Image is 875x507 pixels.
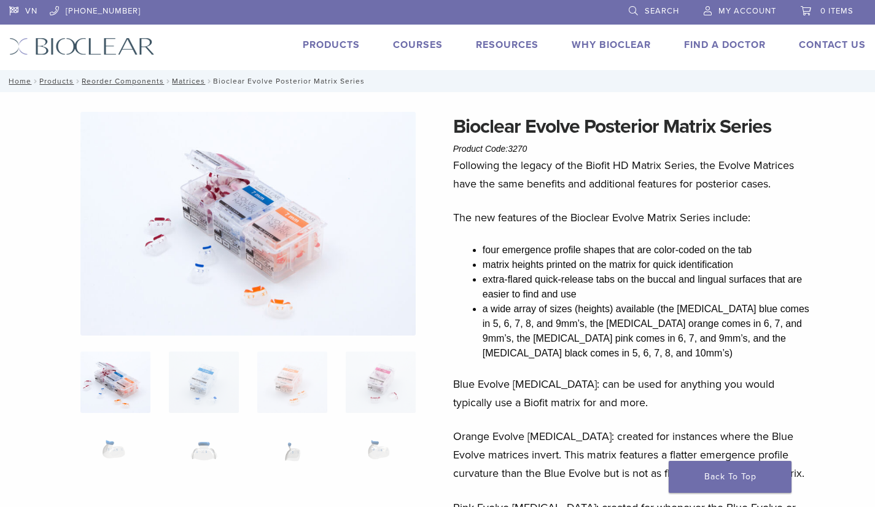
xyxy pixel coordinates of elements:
[74,78,82,84] span: /
[453,375,810,412] p: Blue Evolve [MEDICAL_DATA]: can be used for anything you would typically use a Biofit matrix for ...
[572,39,651,51] a: Why Bioclear
[80,429,150,490] img: Bioclear Evolve Posterior Matrix Series - Image 5
[172,77,205,85] a: Matrices
[799,39,866,51] a: Contact Us
[39,77,74,85] a: Products
[453,156,810,193] p: Following the legacy of the Biofit HD Matrix Series, the Evolve Matrices have the same benefits a...
[82,77,164,85] a: Reorder Components
[453,144,527,154] span: Product Code:
[346,429,416,490] img: Bioclear Evolve Posterior Matrix Series - Image 8
[164,78,172,84] span: /
[346,352,416,413] img: Bioclear Evolve Posterior Matrix Series - Image 4
[453,112,810,141] h1: Bioclear Evolve Posterior Matrix Series
[257,352,327,413] img: Bioclear Evolve Posterior Matrix Series - Image 3
[453,427,810,482] p: Orange Evolve [MEDICAL_DATA]: created for instances where the Blue Evolve matrices invert. This m...
[9,37,155,55] img: Bioclear
[718,6,776,16] span: My Account
[205,78,213,84] span: /
[303,39,360,51] a: Products
[31,78,39,84] span: /
[80,112,416,336] img: Evolve-refills-2
[80,352,150,413] img: Evolve-refills-2-324x324.jpg
[483,243,810,257] li: four emergence profile shapes that are color-coded on the tab
[5,77,31,85] a: Home
[169,429,239,490] img: Bioclear Evolve Posterior Matrix Series - Image 6
[684,39,766,51] a: Find A Doctor
[476,39,539,51] a: Resources
[483,257,810,272] li: matrix heights printed on the matrix for quick identification
[820,6,854,16] span: 0 items
[169,352,239,413] img: Bioclear Evolve Posterior Matrix Series - Image 2
[669,461,791,493] a: Back To Top
[393,39,443,51] a: Courses
[508,144,527,154] span: 3270
[645,6,679,16] span: Search
[257,429,327,490] img: Bioclear Evolve Posterior Matrix Series - Image 7
[453,208,810,227] p: The new features of the Bioclear Evolve Matrix Series include:
[483,272,810,302] li: extra-flared quick-release tabs on the buccal and lingual surfaces that are easier to find and use
[483,302,810,361] li: a wide array of sizes (heights) available (the [MEDICAL_DATA] blue comes in 5, 6, 7, 8, and 9mm’s...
